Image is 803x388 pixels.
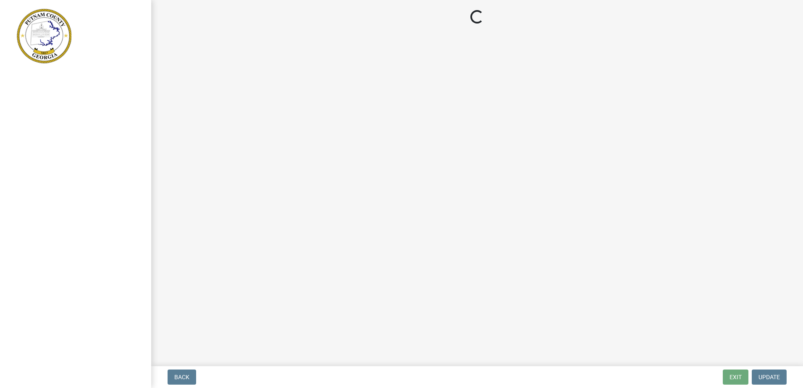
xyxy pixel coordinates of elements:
[168,370,196,385] button: Back
[752,370,787,385] button: Update
[723,370,748,385] button: Exit
[758,374,780,380] span: Update
[17,9,71,63] img: Putnam County, Georgia
[174,374,189,380] span: Back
